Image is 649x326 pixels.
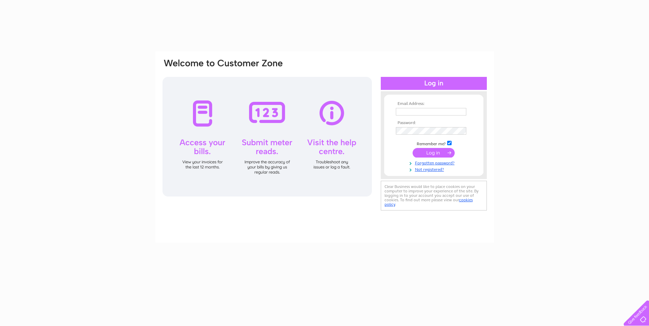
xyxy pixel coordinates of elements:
[396,159,473,166] a: Forgotten password?
[413,148,455,158] input: Submit
[381,181,487,210] div: Clear Business would like to place cookies on your computer to improve your experience of the sit...
[394,101,473,106] th: Email Address:
[394,140,473,147] td: Remember me?
[396,166,473,172] a: Not registered?
[385,198,473,207] a: cookies policy
[394,121,473,125] th: Password:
